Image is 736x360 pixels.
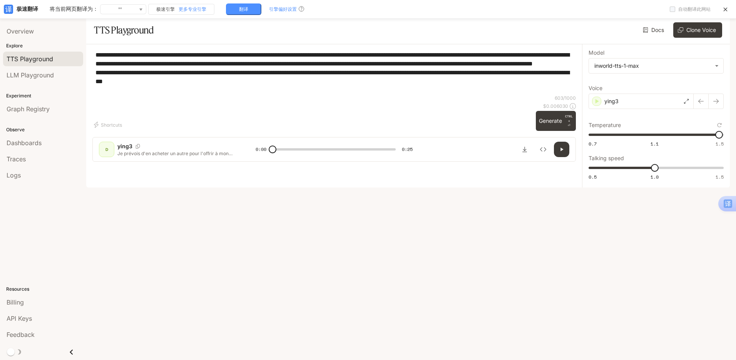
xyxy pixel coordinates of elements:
[100,143,113,156] div: D
[536,111,576,131] button: GenerateCTRL +⏎
[651,174,659,180] span: 1.0
[589,141,597,147] span: 0.7
[117,142,132,150] p: ying3
[716,141,724,147] span: 1.5
[565,114,573,123] p: CTRL +
[92,119,125,131] button: Shortcuts
[256,146,266,153] span: 0:00
[543,103,568,109] p: $ 0.006030
[517,142,532,157] button: Download audio
[641,22,667,38] a: Docs
[94,22,154,38] h1: TTS Playground
[132,144,143,149] button: Copy Voice ID
[589,174,597,180] span: 0.5
[565,114,573,128] p: ⏎
[117,150,237,157] p: Je prévois d'en acheter un autre pour l'offrir à mon ami. Non seulement il est automatique, mais ...
[710,334,728,352] iframe: Intercom live chat
[594,62,711,70] div: inworld-tts-1-max
[589,59,723,73] div: inworld-tts-1-max
[716,174,724,180] span: 1.5
[715,121,724,129] button: Reset to default
[589,50,604,55] p: Model
[673,22,722,38] button: Clone Voice
[535,142,551,157] button: Inspect
[555,95,576,101] p: 603 / 1000
[589,122,621,128] p: Temperature
[604,97,619,105] p: ying3
[651,141,659,147] span: 1.1
[402,146,413,153] span: 0:25
[589,85,602,91] p: Voice
[589,156,624,161] p: Talking speed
